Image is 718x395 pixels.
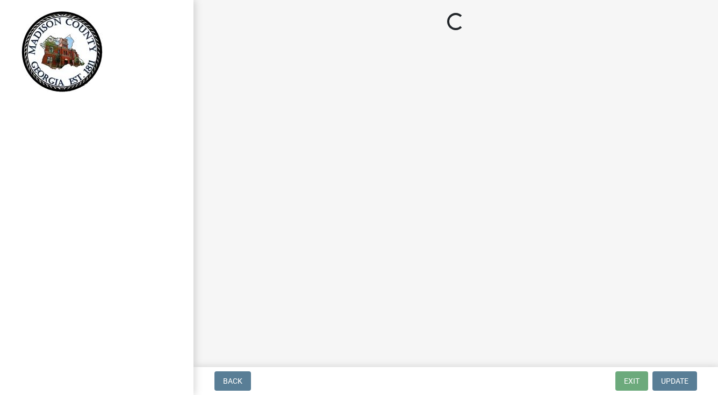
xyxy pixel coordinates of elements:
[21,11,103,92] img: Madison County, Georgia
[214,371,251,391] button: Back
[615,371,648,391] button: Exit
[652,371,697,391] button: Update
[661,377,688,385] span: Update
[223,377,242,385] span: Back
